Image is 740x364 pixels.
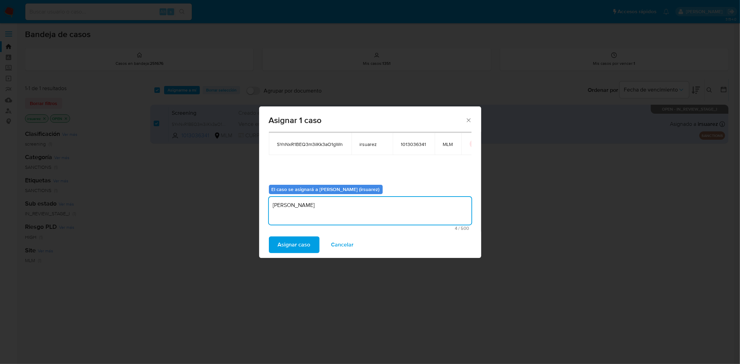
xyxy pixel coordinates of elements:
textarea: [PERSON_NAME] [269,197,471,225]
span: 1013036341 [401,141,426,147]
span: Asignar 1 caso [269,116,466,124]
span: MLM [443,141,453,147]
b: El caso se asignará a [PERSON_NAME] (irsuarez) [272,186,380,193]
div: assign-modal [259,106,481,258]
span: Máximo 500 caracteres [271,226,469,231]
button: Cancelar [322,236,363,253]
span: irsuarez [360,141,384,147]
button: Asignar caso [269,236,320,253]
span: Cancelar [331,237,354,252]
button: icon-button [470,140,478,148]
button: Cerrar ventana [465,117,471,123]
span: Asignar caso [278,237,311,252]
span: SYnNxR1BEQ3m3ilKk3aO1gWn [277,141,343,147]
